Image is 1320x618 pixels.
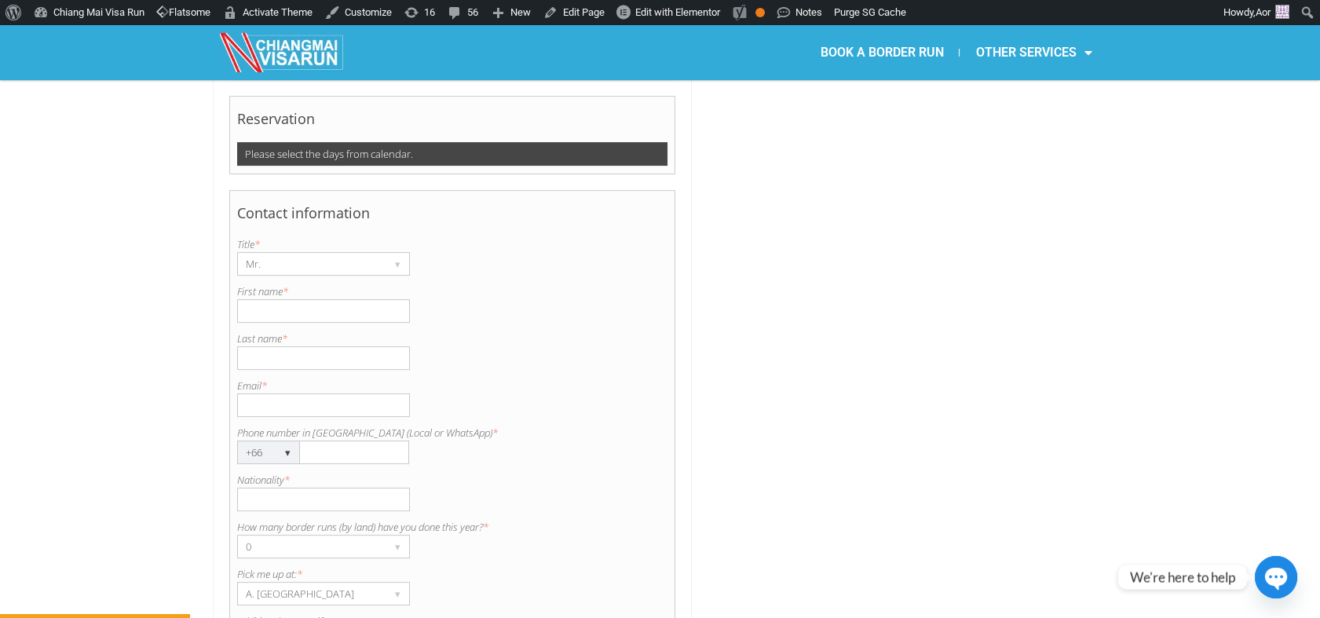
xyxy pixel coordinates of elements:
[237,283,668,299] label: First name
[238,441,269,463] div: +66
[237,331,668,346] label: Last name
[237,103,668,142] h4: Reservation
[237,236,668,252] label: Title
[238,253,379,275] div: Mr.
[804,35,959,71] a: BOOK A BORDER RUN
[237,142,668,166] div: Please select the days from calendar.
[635,6,720,18] span: Edit with Elementor
[660,35,1107,71] nav: Menu
[237,566,668,582] label: Pick me up at:
[1256,6,1271,18] span: Aor
[755,8,765,17] div: OK
[237,472,668,488] label: Nationality
[387,253,409,275] div: ▾
[237,519,668,535] label: How many border runs (by land) have you done this year?
[277,441,299,463] div: ▾
[237,378,668,393] label: Email
[960,35,1107,71] a: OTHER SERVICES
[238,583,379,605] div: A. [GEOGRAPHIC_DATA]
[238,536,379,558] div: 0
[237,197,668,236] h4: Contact information
[387,583,409,605] div: ▾
[237,425,668,441] label: Phone number in [GEOGRAPHIC_DATA] (Local or WhatsApp)
[387,536,409,558] div: ▾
